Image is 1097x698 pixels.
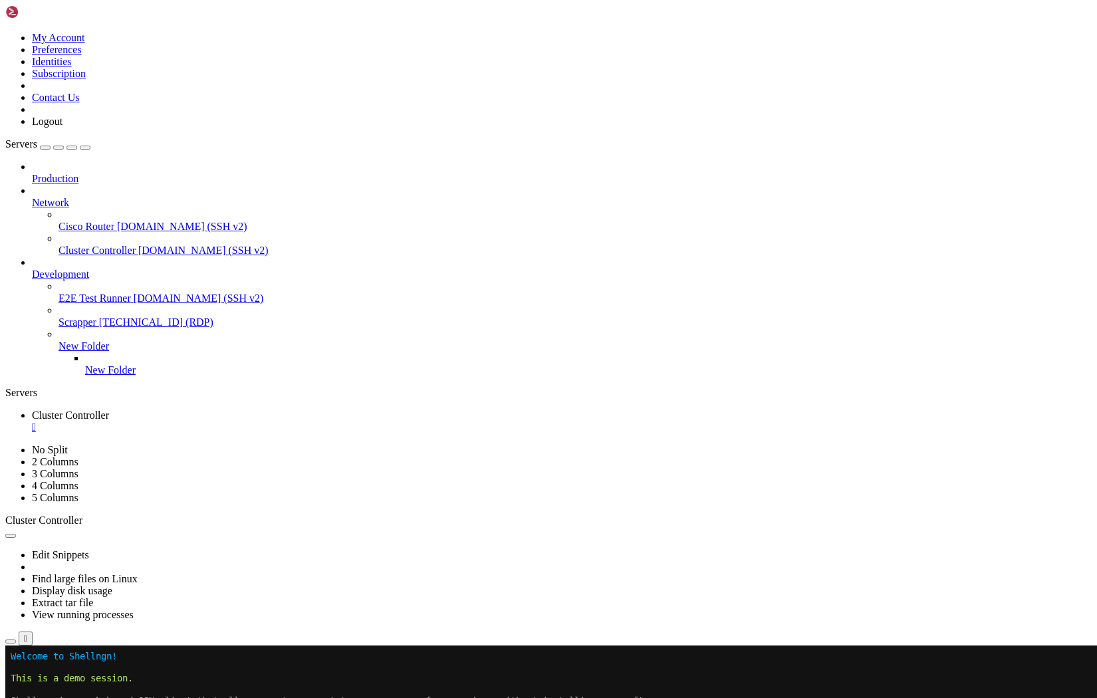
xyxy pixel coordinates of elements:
[32,468,78,479] a: 3 Columns
[5,105,923,116] x-row: * Work on multiple sessions, automate your SSH commands, and establish connections with just a si...
[32,116,62,127] a: Logout
[5,127,923,138] x-row: * Take full control of your remote servers using our RDP or VNC from your browser.
[32,421,1092,433] a: 
[5,171,923,182] x-row: More information at:
[5,5,82,19] img: Shellngn
[11,138,122,149] span: Mobile Compatibility:
[32,44,82,55] a: Preferences
[59,316,1092,328] a: Scrapper [TECHNICAL_ID] (RDP)
[138,245,269,256] span: [DOMAIN_NAME] (SSH v2)
[32,197,69,208] span: Network
[5,138,37,150] span: Servers
[5,50,923,61] x-row: Shellngn is a web-based SSH client that allows you to connect to your servers from anywhere witho...
[32,597,93,608] a: Extract tar file
[99,316,213,328] span: [TECHNICAL_ID] (RDP)
[59,209,1092,233] li: Cisco Router [DOMAIN_NAME] (SSH v2)
[59,245,1092,257] a: Cluster Controller [DOMAIN_NAME] (SSH v2)
[11,116,149,126] span: Comprehensive SFTP Client:
[134,292,264,304] span: [DOMAIN_NAME] (SSH v2)
[32,173,78,184] span: Production
[32,409,1092,433] a: Cluster Controller
[59,281,1092,304] li: E2E Test Runner [DOMAIN_NAME] (SSH v2)
[32,68,86,79] a: Subscription
[19,632,33,645] button: 
[32,56,72,67] a: Identities
[5,5,112,16] span: Welcome to Shellngn!
[59,292,131,304] span: E2E Test Runner
[32,585,112,596] a: Display disk usage
[59,221,114,232] span: Cisco Router
[11,105,117,116] span: Advanced SSH Client:
[5,204,11,215] div: (0, 18)
[5,60,923,72] x-row: It also has a full-featured SFTP client, remote desktop with RDP and VNC, and more.
[32,492,78,503] a: 5 Columns
[32,573,138,584] a: Find large files on Linux
[32,549,89,560] a: Edit Snippets
[85,352,1092,376] li: New Folder
[32,173,1092,185] a: Production
[11,127,160,138] span: Remote Desktop Capabilities:
[59,328,1092,376] li: New Folder
[32,257,1092,376] li: Development
[117,221,247,232] span: [DOMAIN_NAME] (SSH v2)
[32,161,1092,185] li: Production
[32,92,80,103] a: Contact Us
[32,269,1092,281] a: Development
[32,480,78,491] a: 4 Columns
[32,197,1092,209] a: Network
[32,456,78,467] a: 2 Columns
[5,387,1092,399] div: Servers
[32,444,68,455] a: No Split
[5,27,128,38] span: This is a demo session.
[11,94,154,104] span: Seamless Server Management:
[5,138,90,150] a: Servers
[32,32,85,43] a: My Account
[59,340,1092,352] a: New Folder
[5,138,923,150] x-row: * Experience the same robust functionality and convenience on your mobile devices, for seamless s...
[85,364,1092,376] a: New Folder
[59,304,1092,328] li: Scrapper [TECHNICAL_ID] (RDP)
[59,316,96,328] span: Scrapper
[59,233,1092,257] li: Cluster Controller [DOMAIN_NAME] (SSH v2)
[32,185,1092,257] li: Network
[5,116,923,127] x-row: * Enjoy easy management of files and folders, swift data transfers, and the ability to edit your ...
[32,609,134,620] a: View running processes
[32,269,89,280] span: Development
[85,364,136,376] span: New Folder
[5,193,346,204] span: To get started, please use the left side bar to add your server.
[346,94,457,104] span: https://shellngn.com/pro-docker/
[59,340,109,352] span: New Folder
[112,171,207,181] span: https://shellngn.com
[261,94,335,104] span: https://shellngn.com/cloud/
[5,515,82,526] span: Cluster Controller
[59,245,136,256] span: Cluster Controller
[59,221,1092,233] a: Cisco Router [DOMAIN_NAME] (SSH v2)
[32,409,109,421] span: Cluster Controller
[59,292,1092,304] a: E2E Test Runner [DOMAIN_NAME] (SSH v2)
[5,94,923,105] x-row: * Whether you're using or , enjoy the convenience of managing your servers from anywhere.
[24,634,27,643] div: 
